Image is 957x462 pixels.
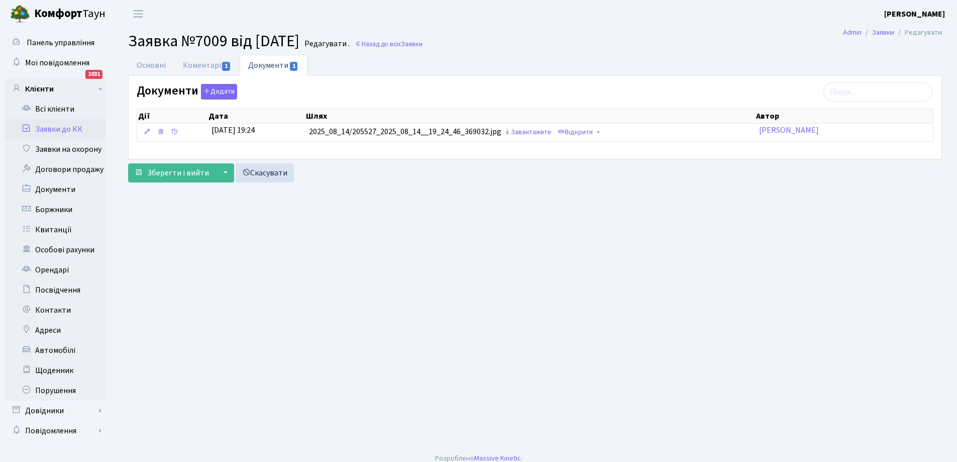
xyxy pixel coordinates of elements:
[401,39,422,49] span: Заявки
[305,124,755,141] td: 2025_08_14/205527_2025_08_14__19_24_46_369032.jpg
[5,99,105,119] a: Всі клієнти
[5,381,105,401] a: Порушення
[147,167,209,178] span: Зберегти і вийти
[5,53,105,73] a: Мої повідомлення1031
[211,125,255,136] span: [DATE] 19:24
[137,84,237,100] label: Документи
[305,109,755,123] th: Шлях
[872,27,894,38] a: Заявки
[5,401,105,421] a: Довідники
[5,340,105,360] a: Автомобілі
[128,55,174,76] a: Основні
[5,421,105,441] a: Повідомлення
[128,163,216,182] button: Зберегти і вийти
[198,82,237,100] a: Додати
[5,260,105,280] a: Орендарі
[5,119,105,139] a: Заявки до КК
[501,125,554,140] a: Завантажити
[5,320,105,340] a: Адреси
[597,127,600,138] span: -
[5,280,105,300] a: Посвідчення
[236,163,294,182] a: Скасувати
[894,27,942,38] li: Редагувати
[5,200,105,220] a: Боржники
[137,109,207,123] th: Дії
[10,4,30,24] img: logo.png
[34,6,105,23] span: Таун
[759,125,819,136] a: [PERSON_NAME]
[884,8,945,20] a: [PERSON_NAME]
[5,360,105,381] a: Щоденник
[5,240,105,260] a: Особові рахунки
[5,300,105,320] a: Контакти
[355,39,422,49] a: Назад до всіхЗаявки
[823,82,932,102] input: Пошук...
[290,62,298,71] span: 1
[201,84,237,100] button: Документи
[85,70,102,79] div: 1031
[5,179,105,200] a: Документи
[240,55,307,76] a: Документи
[5,79,105,99] a: Клієнти
[174,55,240,76] a: Коментарі
[302,39,350,49] small: Редагувати .
[828,22,957,43] nav: breadcrumb
[5,139,105,159] a: Заявки на охорону
[884,9,945,20] b: [PERSON_NAME]
[5,220,105,240] a: Квитанції
[843,27,862,38] a: Admin
[755,109,933,123] th: Автор
[222,62,230,71] span: 1
[27,37,94,48] span: Панель управління
[207,109,305,123] th: Дата
[25,57,89,68] span: Мої повідомлення
[126,6,151,22] button: Переключити навігацію
[555,125,595,140] a: Відкрити
[128,30,299,53] span: Заявка №7009 від [DATE]
[5,159,105,179] a: Договори продажу
[5,33,105,53] a: Панель управління
[34,6,82,22] b: Комфорт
